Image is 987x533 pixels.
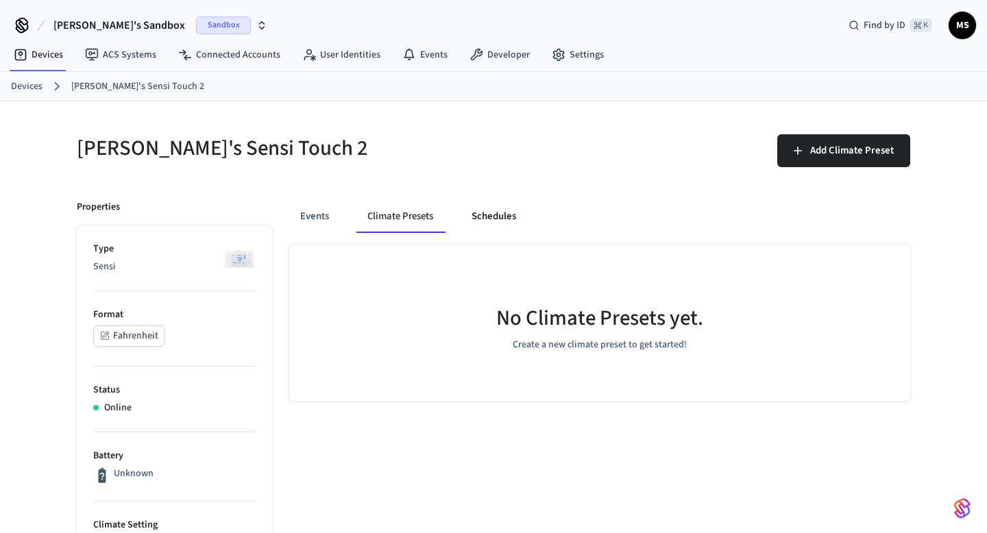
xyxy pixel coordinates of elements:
a: User Identities [291,42,391,67]
a: Connected Accounts [167,42,291,67]
span: ⌘ K [910,18,932,32]
button: Add Climate Preset [777,134,910,167]
p: Online [104,401,132,415]
p: Type [93,242,256,256]
div: Find by ID⌘ K [838,13,943,38]
span: Find by ID [864,18,905,32]
button: Schedules [461,200,527,233]
p: Status [93,383,256,397]
h5: No Climate Presets yet. [496,304,703,332]
span: Sandbox [196,16,251,34]
img: Sensi Smart Thermostat (White) [222,242,256,276]
p: Create a new climate preset to get started! [513,338,687,352]
a: Devices [3,42,74,67]
a: Settings [541,42,615,67]
p: Climate Setting [93,518,256,532]
img: SeamLogoGradient.69752ec5.svg [954,497,971,519]
button: Fahrenheit [93,325,164,347]
a: ACS Systems [74,42,167,67]
button: Climate Presets [356,200,444,233]
a: Events [391,42,459,67]
p: Sensi [93,260,256,274]
span: MS [950,13,975,38]
p: Format [93,308,256,322]
p: Unknown [114,467,154,481]
button: Events [289,200,340,233]
a: [PERSON_NAME]'s Sensi Touch 2 [71,79,204,94]
span: Add Climate Preset [810,142,894,160]
p: Battery [93,449,256,463]
h5: [PERSON_NAME]'s Sensi Touch 2 [77,134,485,162]
button: MS [949,12,976,39]
a: Devices [11,79,42,94]
p: Properties [77,200,120,214]
a: Developer [459,42,541,67]
span: [PERSON_NAME]'s Sandbox [53,17,185,34]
